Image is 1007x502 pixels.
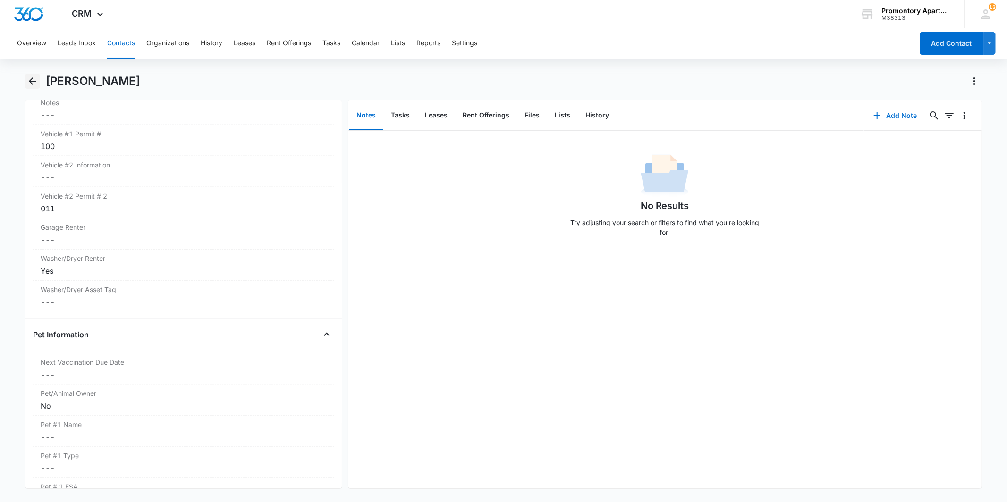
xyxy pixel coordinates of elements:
span: CRM [72,8,92,18]
button: Organizations [146,28,189,59]
div: 100 [41,141,326,152]
button: Search... [927,108,942,123]
div: Next Vaccination Due Date--- [33,353,334,385]
div: Washer/Dryer Asset Tag--- [33,281,334,311]
dd: --- [41,172,326,183]
label: Vehicle #1 Permit # [41,129,326,139]
button: Tasks [322,28,340,59]
button: Settings [452,28,477,59]
button: Overview [17,28,46,59]
button: History [578,101,617,130]
button: Reports [416,28,440,59]
div: Yes [41,265,326,276]
span: 13 [989,3,996,11]
label: Pet #1 Name [41,419,326,429]
button: Calendar [352,28,380,59]
label: Vehicle #2 Information [41,160,326,170]
img: No Data [641,151,688,199]
button: History [201,28,222,59]
div: Vehicle #2 Information--- [33,156,334,187]
label: Notes [41,98,326,108]
button: Notes [349,101,383,130]
div: Pet #1 Type--- [33,447,334,478]
button: Actions [967,74,982,89]
div: notifications count [989,3,996,11]
button: Add Note [864,104,927,127]
label: Vehicle #2 Permit # 2 [41,191,326,201]
div: Pet/Animal OwnerNo [33,385,334,416]
label: Pet/Animal Owner [41,388,326,398]
dd: --- [41,296,326,308]
div: Vehicle #2 Permit # 2011 [33,187,334,218]
button: Rent Offerings [455,101,517,130]
dd: --- [41,234,326,245]
div: Garage Renter--- [33,218,334,250]
div: account id [881,15,950,21]
h1: [PERSON_NAME] [46,74,140,88]
button: Rent Offerings [267,28,311,59]
label: Washer/Dryer Renter [41,253,326,263]
dd: --- [41,462,326,474]
h4: Pet Information [33,329,89,340]
p: Try adjusting your search or filters to find what you’re looking for. [566,218,764,237]
label: Pet #1 Type [41,451,326,460]
div: Vehicle #1 Permit #100 [33,125,334,156]
button: Leads Inbox [58,28,96,59]
label: Pet # 1 ESA [41,482,326,492]
button: Filters [942,108,957,123]
div: No [41,400,326,411]
button: Lists [391,28,405,59]
label: Garage Renter [41,222,326,232]
h1: No Results [641,199,689,213]
button: Tasks [383,101,417,130]
button: Back [25,74,40,89]
button: Contacts [107,28,135,59]
dd: --- [41,109,326,121]
button: Files [517,101,547,130]
button: Lists [547,101,578,130]
label: Next Vaccination Due Date [41,357,326,367]
button: Overflow Menu [957,108,972,123]
label: Washer/Dryer Asset Tag [41,284,326,294]
div: Washer/Dryer RenterYes [33,250,334,281]
div: Pet #1 Name--- [33,416,334,447]
div: Notes--- [33,94,334,125]
button: Leases [417,101,455,130]
button: Close [319,327,334,342]
dd: --- [41,369,326,380]
dd: --- [41,431,326,443]
div: 011 [41,203,326,214]
button: Leases [234,28,255,59]
button: Add Contact [920,32,983,55]
div: account name [881,7,950,15]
